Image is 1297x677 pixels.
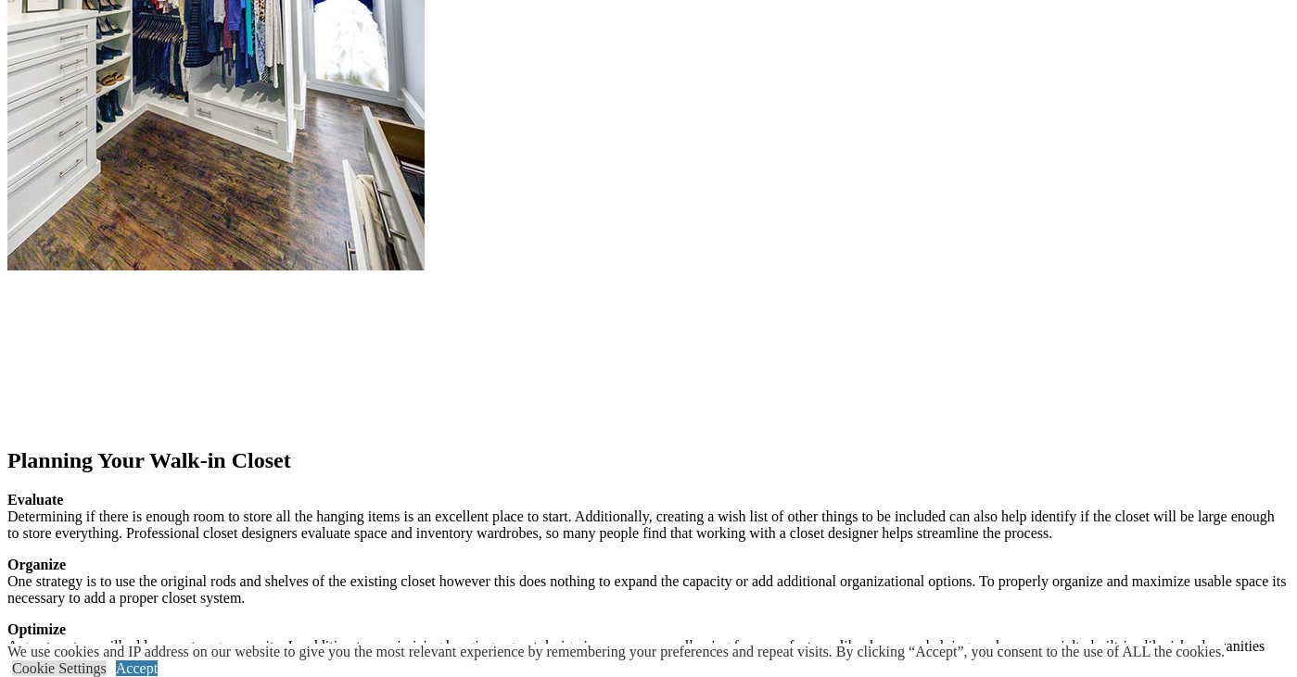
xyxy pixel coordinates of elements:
p: A great system will add more storage capacity. In addition to maximizing hanging a great design i... [7,621,1290,671]
p: Determining if there is enough room to store all the hanging items is an excellent place to start... [7,492,1290,542]
p: One strategy is to use the original rods and shelves of the existing closet however this does not... [7,557,1290,607]
a: Accept [116,660,158,676]
strong: Optimize [7,621,66,637]
h2: Planning Your Walk-in Closet [7,448,1290,473]
div: We use cookies and IP address on our website to give you the most relevant experience by remember... [7,644,1225,660]
strong: Evaluate [7,492,63,508]
strong: Organize [7,557,66,572]
a: Cookie Settings [12,660,107,676]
